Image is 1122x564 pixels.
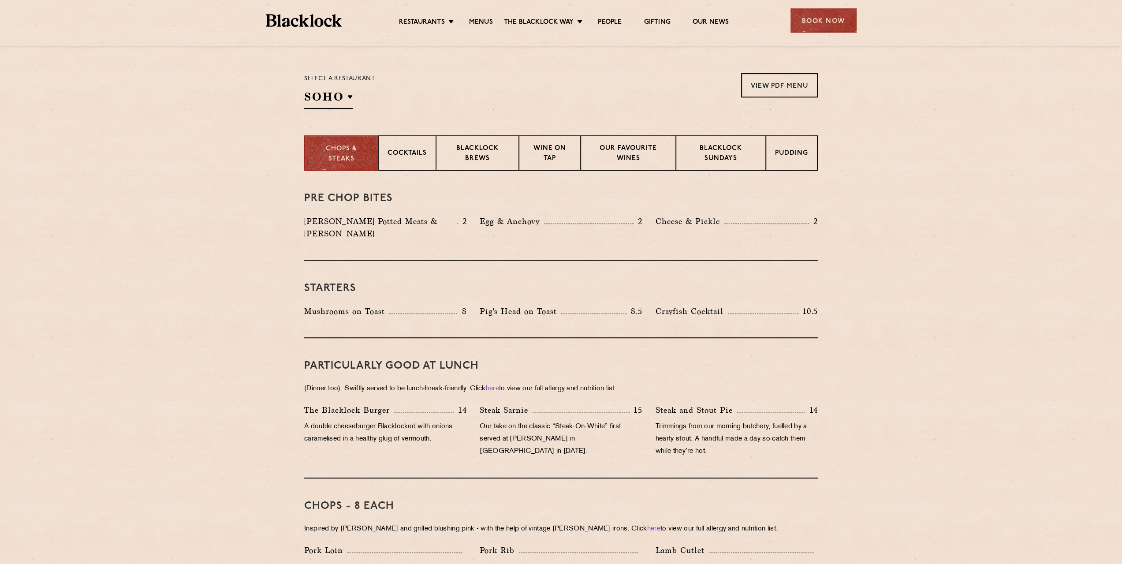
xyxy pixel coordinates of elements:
p: Blacklock Brews [445,144,510,164]
p: Our favourite wines [590,144,666,164]
h3: Pre Chop Bites [304,193,818,204]
p: Steak and Stout Pie [656,404,737,416]
p: 2 [458,216,466,227]
p: 14 [805,404,818,416]
p: Wine on Tap [528,144,571,164]
a: here [647,526,660,532]
p: Pork Rib [480,544,519,557]
p: Lamb Cutlet [656,544,709,557]
p: Our take on the classic “Steak-On-White” first served at [PERSON_NAME] in [GEOGRAPHIC_DATA] in [D... [480,421,642,458]
p: Blacklock Sundays [685,144,757,164]
h2: SOHO [304,89,353,109]
p: Cocktails [388,149,427,160]
a: Gifting [644,18,670,28]
div: Book Now [790,8,857,33]
a: View PDF Menu [741,73,818,97]
img: BL_Textured_Logo-footer-cropped.svg [266,14,342,27]
p: 2 [809,216,818,227]
p: Steak Sarnie [480,404,533,416]
p: Chops & Steaks [314,144,369,164]
a: The Blacklock Way [504,18,574,28]
p: 14 [454,404,467,416]
p: Pork Loin [304,544,347,557]
p: Select a restaurant [304,73,375,85]
p: Inspired by [PERSON_NAME] and grilled blushing pink - with the help of vintage [PERSON_NAME] iron... [304,523,818,535]
p: Egg & Anchovy [480,215,544,228]
h3: Starters [304,283,818,294]
p: [PERSON_NAME] Potted Meats & [PERSON_NAME] [304,215,457,240]
p: Pudding [775,149,808,160]
p: 8.5 [626,306,642,317]
p: 8 [457,306,466,317]
a: Restaurants [399,18,445,28]
a: People [598,18,622,28]
p: 10.5 [798,306,818,317]
h3: PARTICULARLY GOOD AT LUNCH [304,360,818,372]
p: The Blacklock Burger [304,404,394,416]
a: Menus [469,18,493,28]
p: 2 [634,216,642,227]
p: 15 [630,404,642,416]
p: (Dinner too). Swiftly served to be lunch-break-friendly. Click to view our full allergy and nutri... [304,383,818,395]
p: Crayfish Cocktail [656,305,728,317]
a: Our News [693,18,729,28]
p: A double cheeseburger Blacklocked with onions caramelised in a healthy glug of vermouth. [304,421,466,445]
p: Pig's Head on Toast [480,305,561,317]
p: Cheese & Pickle [656,215,724,228]
p: Mushrooms on Toast [304,305,389,317]
a: here [486,385,499,392]
p: Trimmings from our morning butchery, fuelled by a hearty stout. A handful made a day so catch the... [656,421,818,458]
h3: Chops - 8 each [304,501,818,512]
